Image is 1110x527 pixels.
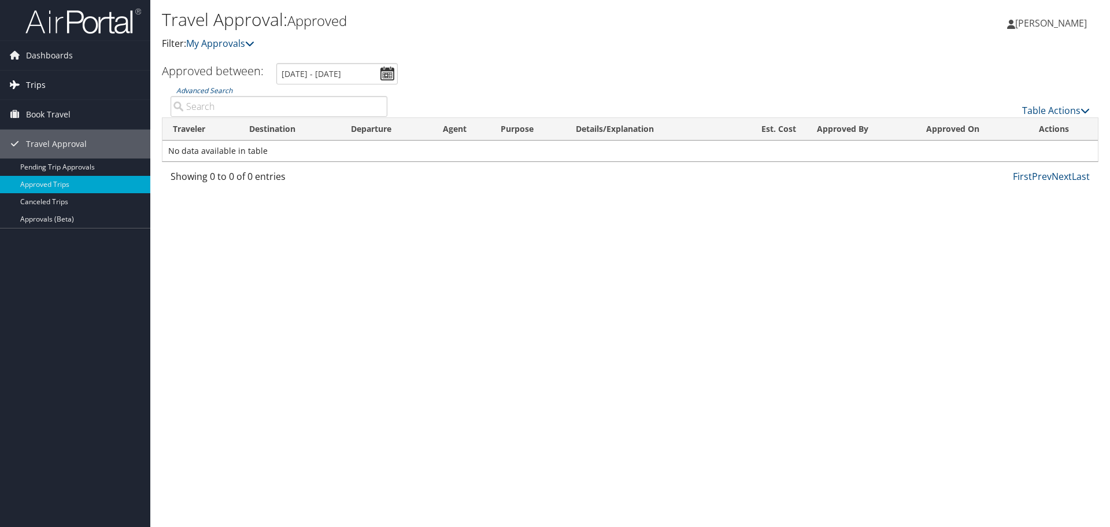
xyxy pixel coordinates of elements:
span: Travel Approval [26,130,87,159]
td: No data available in table [162,141,1098,161]
th: Traveler: activate to sort column ascending [162,118,239,141]
a: First [1013,170,1032,183]
a: My Approvals [186,37,254,50]
th: Est. Cost: activate to sort column ascending [729,118,806,141]
th: Approved By: activate to sort column ascending [806,118,916,141]
a: Next [1052,170,1072,183]
img: airportal-logo.png [25,8,141,35]
th: Departure: activate to sort column ascending [341,118,432,141]
div: Showing 0 to 0 of 0 entries [171,169,387,189]
th: Details/Explanation [565,118,729,141]
th: Agent [432,118,490,141]
th: Actions [1028,118,1098,141]
h1: Travel Approval: [162,8,786,32]
th: Approved On: activate to sort column ascending [916,118,1028,141]
a: Table Actions [1022,104,1090,117]
a: [PERSON_NAME] [1007,6,1098,40]
span: Book Travel [26,100,71,129]
span: Trips [26,71,46,99]
a: Advanced Search [176,86,232,95]
small: Approved [287,11,347,30]
input: Advanced Search [171,96,387,117]
h3: Approved between: [162,63,264,79]
th: Destination: activate to sort column ascending [239,118,341,141]
span: [PERSON_NAME] [1015,17,1087,30]
p: Filter: [162,36,786,51]
span: Dashboards [26,41,73,70]
a: Prev [1032,170,1052,183]
th: Purpose [490,118,565,141]
a: Last [1072,170,1090,183]
input: [DATE] - [DATE] [276,63,398,84]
